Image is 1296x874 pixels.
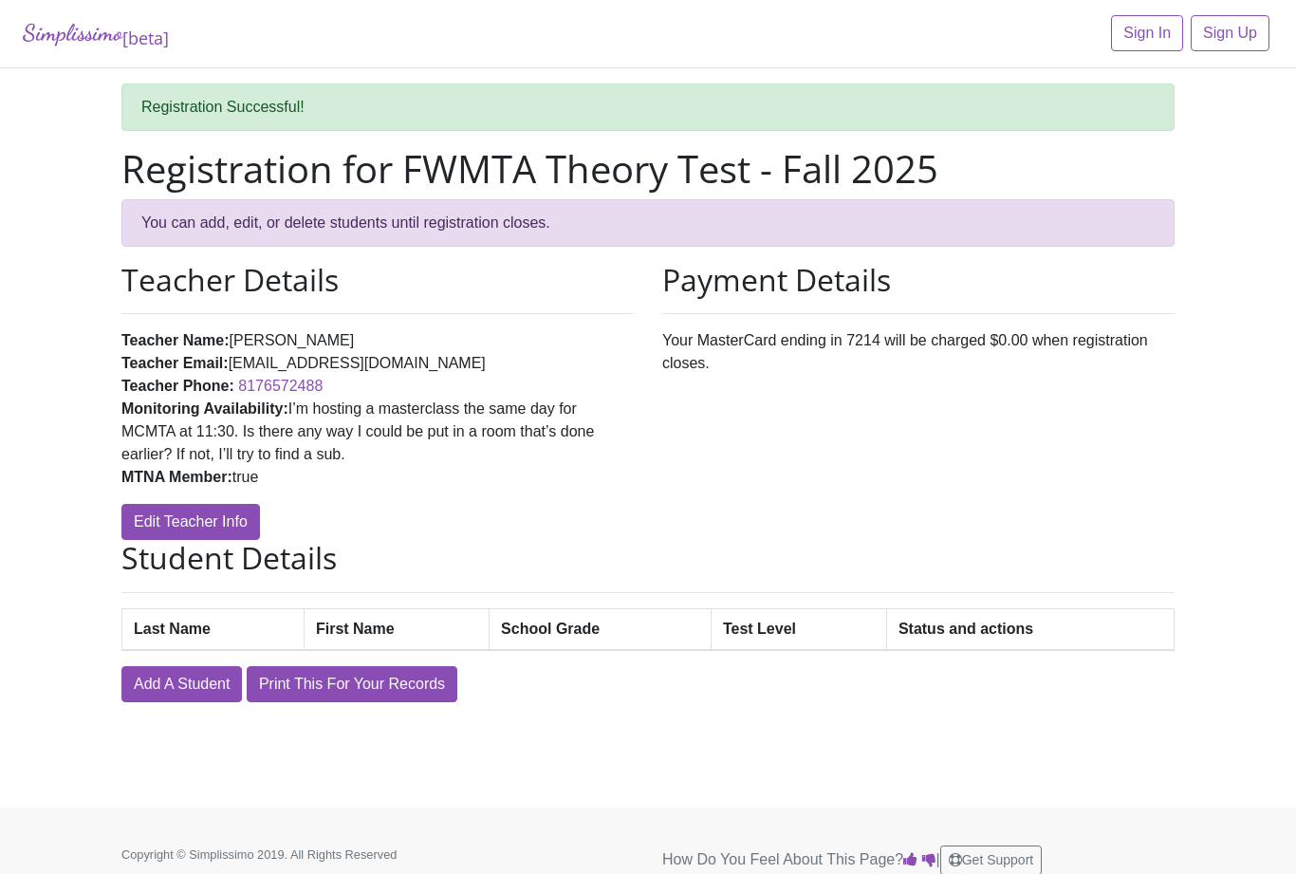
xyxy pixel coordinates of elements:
div: Your MasterCard ending in 7214 will be charged $0.00 when registration closes. [648,262,1189,540]
strong: Teacher Name: [121,332,230,348]
th: First Name [304,608,489,650]
th: School Grade [490,608,712,650]
a: Sign Up [1191,15,1269,51]
a: Print This For Your Records [247,666,457,702]
h1: Registration for FWMTA Theory Test - Fall 2025 [121,146,1175,192]
li: [EMAIL_ADDRESS][DOMAIN_NAME] [121,352,634,375]
a: Edit Teacher Info [121,504,260,540]
th: Last Name [122,608,305,650]
a: Add A Student [121,666,242,702]
strong: Teacher Email: [121,355,229,371]
strong: MTNA Member: [121,469,232,485]
sub: [beta] [122,27,169,49]
strong: Monitoring Availability: [121,400,288,417]
h2: Payment Details [662,262,1175,298]
a: Sign In [1111,15,1183,51]
div: Registration Successful! [121,84,1175,131]
th: Test Level [711,608,886,650]
li: true [121,466,634,489]
h2: Student Details [121,540,1175,576]
div: You can add, edit, or delete students until registration closes. [121,199,1175,247]
p: Copyright © Simplissimo 2019. All Rights Reserved [121,846,454,864]
h2: Teacher Details [121,262,634,298]
a: Simplissimo[beta] [23,15,169,52]
th: Status and actions [886,608,1174,650]
li: [PERSON_NAME] [121,329,634,352]
strong: Teacher Phone: [121,378,234,394]
a: 8176572488 [238,378,323,394]
li: I’m hosting a masterclass the same day for MCMTA at 11:30. Is there any way I could be put in a r... [121,398,634,466]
